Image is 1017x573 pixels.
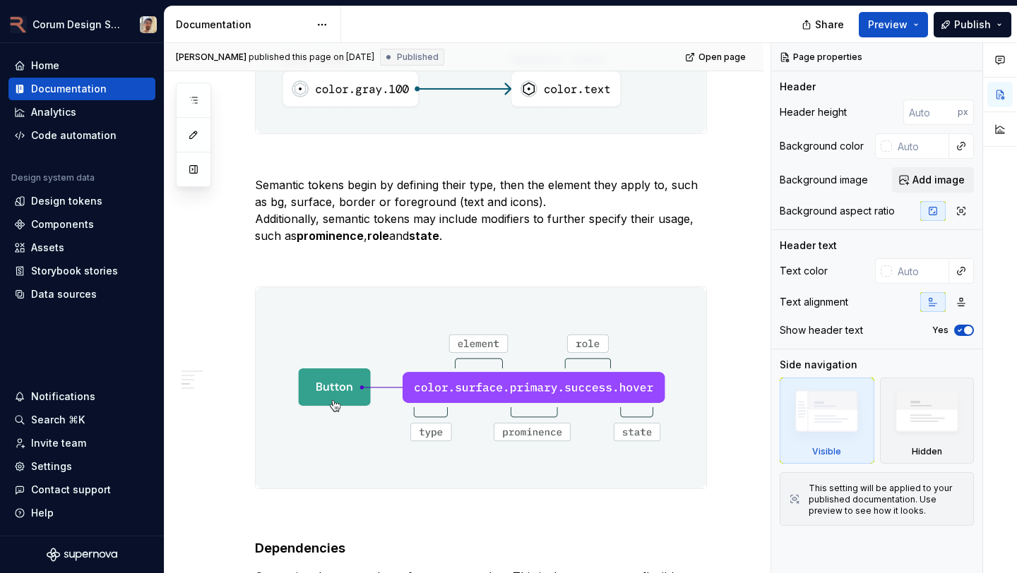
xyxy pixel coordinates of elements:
div: Header height [780,105,847,119]
div: Documentation [176,18,309,32]
h4: Dependencies [255,540,707,557]
span: Open page [698,52,746,63]
button: Preview [859,12,928,37]
div: Header [780,80,816,94]
button: Help [8,502,155,524]
strong: prominence [297,229,364,243]
a: Documentation [8,78,155,100]
span: Published [397,52,439,63]
button: Search ⌘K [8,409,155,431]
a: Open page [681,47,752,67]
strong: role [367,229,389,243]
a: Assets [8,236,155,259]
img: 0b9e674d-52c3-42c0-a907-e3eb623f920d.png [10,16,27,33]
div: Documentation [31,82,107,96]
button: Corum Design SystemJulian Moss [3,9,161,40]
div: Assets [31,241,64,255]
p: px [958,107,968,118]
img: Julian Moss [140,16,157,33]
span: Preview [868,18,908,32]
button: Publish [934,12,1011,37]
svg: Supernova Logo [47,548,117,562]
button: Share [795,12,853,37]
img: 4eb3418d-c883-4479-a772-9b537e2ec2f4.jpg [256,287,706,488]
span: Publish [954,18,991,32]
div: Contact support [31,483,111,497]
div: Settings [31,459,72,474]
div: Design tokens [31,194,102,208]
div: Hidden [912,446,942,457]
a: Components [8,213,155,236]
div: Home [31,59,59,73]
p: Semantic tokens begin by defining their type, then the element they apply to, such as bg, surface... [255,176,707,244]
input: Auto [903,99,958,125]
a: Home [8,54,155,77]
label: Yes [932,325,948,336]
button: Notifications [8,385,155,408]
div: Data sources [31,287,97,301]
a: Invite team [8,432,155,454]
div: Invite team [31,436,86,450]
div: Storybook stories [31,264,118,278]
div: Corum Design System [32,18,123,32]
div: Text color [780,264,828,278]
div: Visible [812,446,841,457]
div: Design system data [11,172,95,183]
div: Analytics [31,105,76,119]
div: Help [31,506,54,520]
div: Code automation [31,128,117,143]
div: Side navigation [780,358,857,372]
div: Hidden [880,378,975,464]
div: published this page on [DATE] [249,52,374,63]
a: Code automation [8,124,155,147]
span: [PERSON_NAME] [176,52,246,63]
input: Auto [892,258,949,284]
div: Components [31,217,94,231]
input: Auto [892,133,949,159]
button: Add image [892,167,974,193]
div: Header text [780,239,837,253]
div: Text alignment [780,295,848,309]
a: Data sources [8,283,155,306]
a: Design tokens [8,190,155,212]
div: Notifications [31,390,95,404]
button: Contact support [8,478,155,501]
div: Background image [780,173,868,187]
a: Settings [8,455,155,478]
a: Analytics [8,101,155,123]
div: Visible [780,378,874,464]
div: This setting will be applied to your published documentation. Use preview to see how it looks. [809,483,965,517]
div: Background color [780,139,864,153]
div: Search ⌘K [31,413,85,427]
div: Show header text [780,323,863,337]
div: Background aspect ratio [780,204,895,218]
span: Add image [912,173,965,187]
span: Share [815,18,844,32]
a: Storybook stories [8,260,155,282]
strong: state [409,229,439,243]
